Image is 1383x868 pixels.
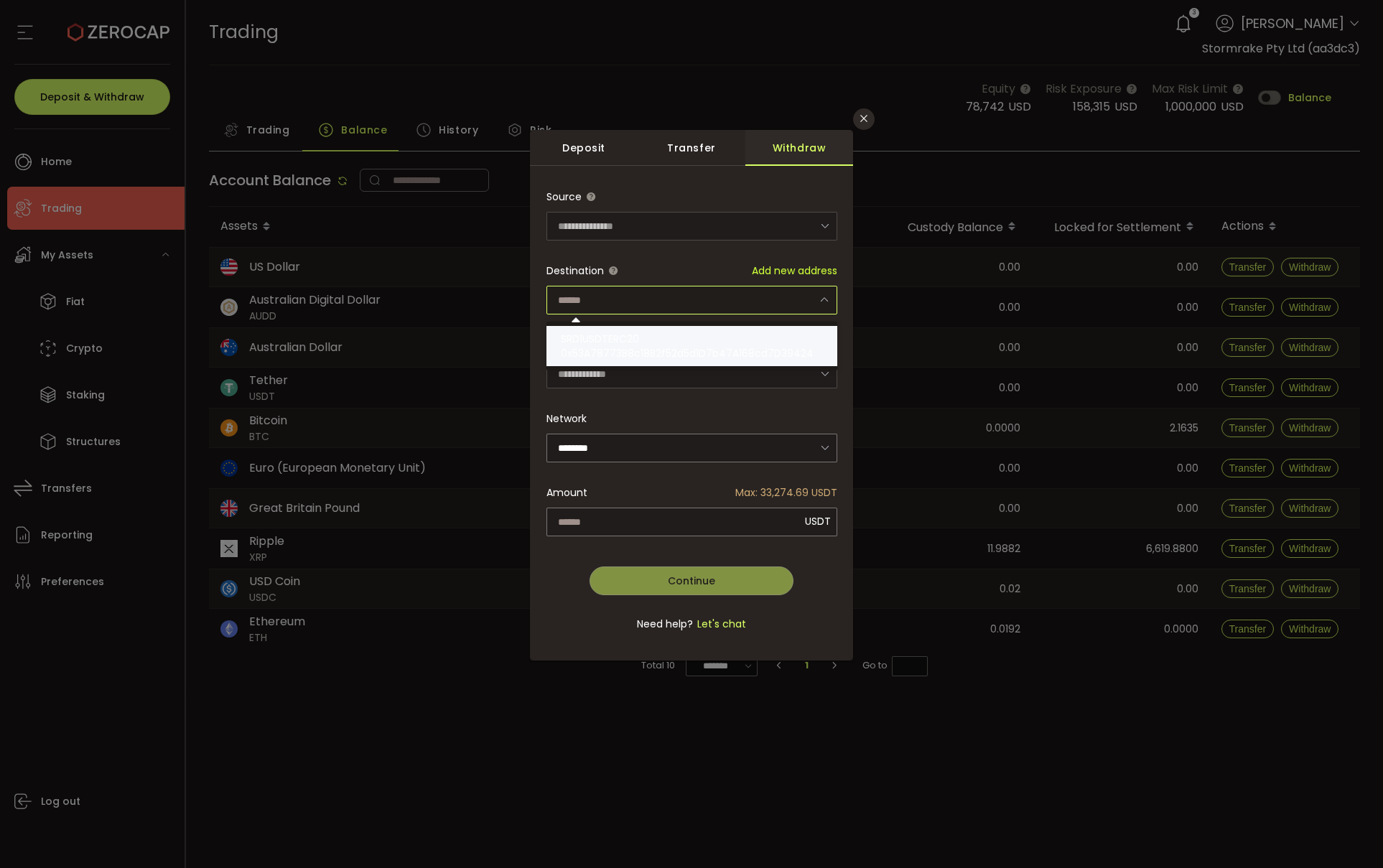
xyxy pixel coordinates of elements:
[805,514,831,528] span: USDT
[638,130,745,166] div: Transfer
[530,130,853,661] div: dialog
[590,566,793,595] button: Continue
[693,617,746,631] span: Let's chat
[561,332,639,346] span: SRD1USDTERC20
[561,346,814,360] span: 0x53A78773B8c18B2f52d5d1D7b47A168cd7D39424
[546,263,604,278] span: Destination
[637,617,693,631] span: Need help?
[745,130,853,166] div: Withdraw
[530,130,638,166] div: Deposit
[546,182,582,211] span: Source
[752,263,837,278] span: Add new address
[668,574,715,588] span: Continue
[546,411,587,426] label: Network
[546,478,587,507] span: Amount
[1311,799,1383,868] iframe: Chat Widget
[735,478,837,507] span: Max: 33,274.69 USDT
